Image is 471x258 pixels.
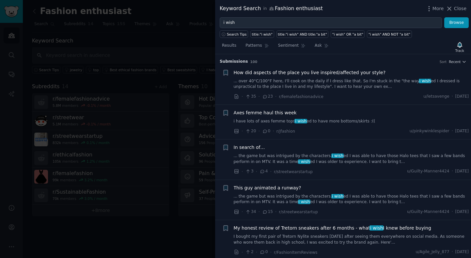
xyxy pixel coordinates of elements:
[256,249,257,256] span: ·
[234,185,301,191] a: This guy animated a runway?
[276,40,308,54] a: Sentiment
[275,93,276,100] span: ·
[369,225,384,231] span: i wish
[331,30,365,38] a: "i wish" OR "a bit"
[455,128,469,134] span: [DATE]
[243,40,271,54] a: Patterns
[242,249,243,256] span: ·
[262,128,270,134] span: 0
[449,59,466,64] button: Recent
[454,5,466,12] span: Close
[234,109,297,116] a: Axes femme haul this week
[452,209,453,215] span: ·
[259,128,260,135] span: ·
[455,209,469,215] span: [DATE]
[245,209,256,215] span: 34
[410,128,449,134] span: u/pinkywinklespider
[270,249,272,256] span: ·
[276,30,329,38] a: title:"i wish" AND title:"a bit"
[369,32,410,37] div: "i wish" AND NOT "a bit"
[259,249,268,255] span: 0
[455,48,464,53] div: Track
[273,128,274,135] span: ·
[262,209,273,215] span: 15
[446,5,466,12] button: Close
[242,93,243,100] span: ·
[367,30,412,38] a: "i wish" AND NOT "a bit"
[407,169,449,174] span: u/Guilty-Manner4424
[259,208,260,215] span: ·
[274,250,317,255] span: r/FashionItemReviews
[294,119,307,123] span: i wish
[222,43,236,49] span: Results
[444,17,469,28] button: Browse
[245,94,256,100] span: 35
[250,30,274,38] a: title:"i wish"
[453,40,466,54] button: Track
[259,169,268,174] span: 4
[432,5,444,12] span: More
[262,94,273,100] span: 23
[275,208,276,215] span: ·
[234,194,469,205] a: ... the game but was intrigued by the characters.i wished I was able to have those Halo tees that...
[259,93,260,100] span: ·
[234,153,469,165] a: ... the game but was intrigued by the characters.i wished I was able to have those Halo tees that...
[455,249,469,255] span: [DATE]
[416,249,449,255] span: u/Agile_Jelly_877
[256,168,257,175] span: ·
[234,69,386,76] a: How did aspects of the place you live inspired/affected your style?
[242,128,243,135] span: ·
[455,169,469,174] span: [DATE]
[452,249,453,255] span: ·
[278,43,299,49] span: Sentiment
[298,200,310,204] span: i wish
[245,43,262,49] span: Patterns
[220,17,442,28] input: Try a keyword related to your business
[242,208,243,215] span: ·
[227,32,247,37] span: Search Tips
[220,5,323,13] div: Keyword Search Fashion enthusiast
[331,153,344,158] span: i wish
[234,78,469,90] a: ... over 40°C/100°F here, I'll cook on the daily if I dress like that. So I'm stuck in the "the w...
[234,225,431,232] a: My honest review of Tretorn sneakers after 6 months - whati wishI knew before buying
[220,40,239,54] a: Results
[455,94,469,100] span: [DATE]
[274,169,313,174] span: r/streetwearstartup
[279,210,318,214] span: r/streetwearstartup
[440,59,447,64] div: Sort
[252,32,273,37] div: title:"i wish"
[234,225,431,232] span: My honest review of Tretorn sneakers after 6 months - what I knew before buying
[419,79,431,83] span: i wish
[250,60,258,64] span: 100
[234,119,469,124] a: i have lots of axes femme topsi wished to have more bottoms/skirts :((
[278,32,327,37] div: title:"i wish" AND title:"a bit"
[426,5,444,12] button: More
[220,59,248,65] span: Submission s
[242,168,243,175] span: ·
[245,249,253,255] span: 2
[245,128,256,134] span: 20
[312,40,331,54] a: Ask
[298,159,310,164] span: i wish
[279,94,323,99] span: r/femalefashionadvice
[220,30,248,38] button: Search Tips
[276,129,295,134] span: r/jfashion
[407,209,449,215] span: u/Guilty-Manner4424
[234,144,265,151] a: In search of…
[332,32,363,37] div: "i wish" OR "a bit"
[234,234,469,245] a: I bought my first pair of Tretorn Nylite sneakers [DATE] after seeing them everywhere on social m...
[449,59,461,64] span: Recent
[331,194,344,199] span: i wish
[245,169,253,174] span: 3
[452,94,453,100] span: ·
[452,169,453,174] span: ·
[315,43,322,49] span: Ask
[452,128,453,134] span: ·
[423,94,449,100] span: u/letsavenge
[270,168,272,175] span: ·
[263,6,267,12] span: in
